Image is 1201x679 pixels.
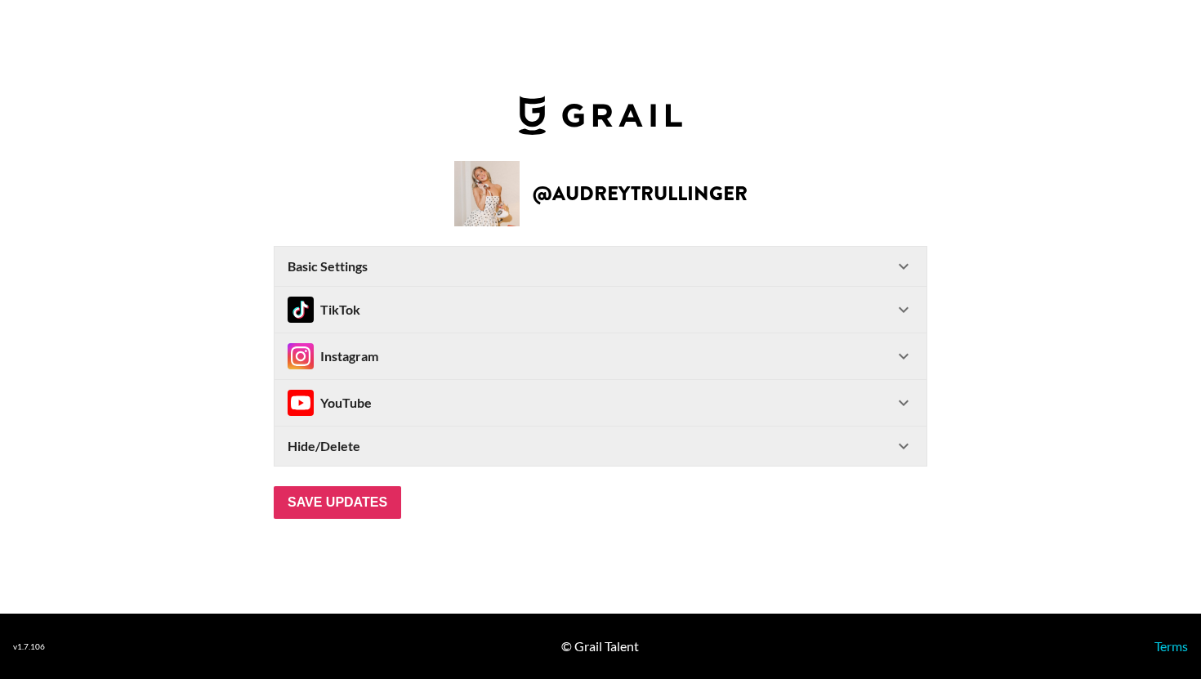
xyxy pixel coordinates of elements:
[1154,638,1188,654] a: Terms
[288,390,372,416] div: YouTube
[13,641,45,652] div: v 1.7.106
[288,343,378,369] div: Instagram
[454,161,520,226] img: Creator
[288,297,360,323] div: TikTok
[533,184,748,203] h2: @ audreytrullinger
[561,638,639,654] div: © Grail Talent
[275,333,926,379] div: InstagramInstagram
[275,427,926,466] div: Hide/Delete
[275,247,926,286] div: Basic Settings
[288,297,314,323] img: TikTok
[288,438,360,454] strong: Hide/Delete
[274,486,401,519] input: Save Updates
[275,287,926,333] div: TikTokTikTok
[519,96,682,135] img: Grail Talent Logo
[288,390,314,416] img: Instagram
[275,380,926,426] div: InstagramYouTube
[288,343,314,369] img: Instagram
[288,258,368,275] strong: Basic Settings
